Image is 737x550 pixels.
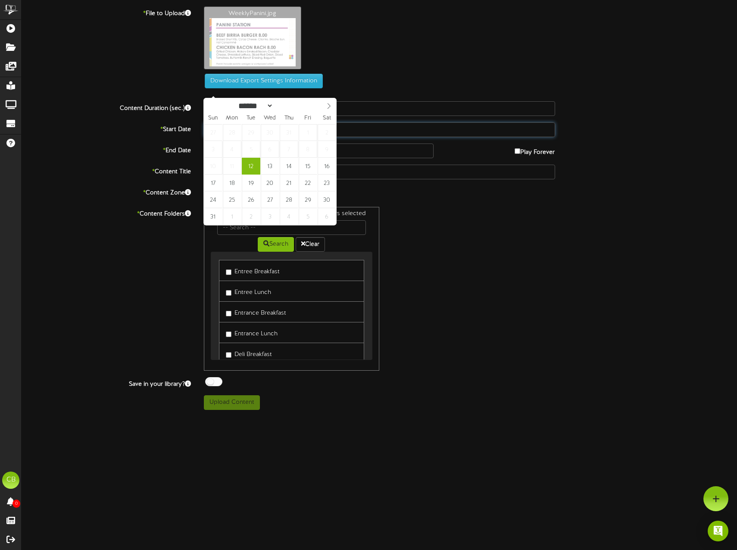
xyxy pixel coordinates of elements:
label: File to Upload [15,6,197,18]
span: July 28, 2025 [223,124,241,141]
input: Entrance Breakfast [226,311,231,316]
span: August 1, 2025 [299,124,317,141]
span: August 12, 2025 [242,158,260,175]
span: 0 [12,500,20,508]
span: August 5, 2025 [242,141,260,158]
span: August 13, 2025 [261,158,279,175]
input: Year [273,101,304,110]
span: August 31, 2025 [204,208,222,225]
span: August 14, 2025 [280,158,298,175]
span: August 10, 2025 [204,158,222,175]
span: Mon [222,116,241,121]
span: August 16, 2025 [318,158,336,175]
span: August 18, 2025 [223,175,241,191]
label: Play Forever [515,144,555,157]
a: Download Export Settings Information [200,78,323,84]
input: Entree Lunch [226,290,231,296]
input: -- Search -- [217,220,366,235]
button: Download Export Settings Information [205,74,323,88]
span: Wed [260,116,279,121]
button: Search [258,237,294,252]
span: August 25, 2025 [223,191,241,208]
label: Save in your library? [15,377,197,389]
span: September 4, 2025 [280,208,298,225]
span: August 7, 2025 [280,141,298,158]
button: Clear [296,237,325,252]
span: Sat [317,116,336,121]
label: Entree Lunch [226,285,271,297]
button: Upload Content [204,395,260,410]
label: Deli Breakfast [226,347,272,359]
span: August 26, 2025 [242,191,260,208]
span: September 1, 2025 [223,208,241,225]
div: Open Intercom Messenger [708,521,728,541]
span: August 20, 2025 [261,175,279,191]
span: September 6, 2025 [318,208,336,225]
label: Content Title [15,165,197,176]
input: Entrance Lunch [226,331,231,337]
input: Entree Breakfast [226,269,231,275]
span: August 29, 2025 [299,191,317,208]
span: Thu [279,116,298,121]
span: Sun [204,116,223,121]
span: July 29, 2025 [242,124,260,141]
label: Content Zone [15,186,197,197]
span: July 27, 2025 [204,124,222,141]
input: Deli Breakfast [226,352,231,358]
span: August 4, 2025 [223,141,241,158]
span: August 28, 2025 [280,191,298,208]
label: Entrance Lunch [226,327,278,338]
span: August 9, 2025 [318,141,336,158]
span: August 2, 2025 [318,124,336,141]
div: CB [2,472,19,489]
label: Entree Breakfast [226,265,280,276]
span: Tue [241,116,260,121]
span: August 22, 2025 [299,175,317,191]
span: July 31, 2025 [280,124,298,141]
label: End Date [15,144,197,155]
label: Content Duration (sec.) [15,101,197,113]
input: Title of this Content [204,165,555,179]
span: August 30, 2025 [318,191,336,208]
span: August 6, 2025 [261,141,279,158]
span: August 21, 2025 [280,175,298,191]
span: September 5, 2025 [299,208,317,225]
label: Content Folders [15,207,197,219]
span: August 11, 2025 [223,158,241,175]
span: August 23, 2025 [318,175,336,191]
span: August 17, 2025 [204,175,222,191]
span: August 19, 2025 [242,175,260,191]
span: August 3, 2025 [204,141,222,158]
label: Entrance Breakfast [226,306,286,318]
span: August 24, 2025 [204,191,222,208]
label: Start Date [15,122,197,134]
span: September 3, 2025 [261,208,279,225]
span: August 8, 2025 [299,141,317,158]
span: August 15, 2025 [299,158,317,175]
input: Play Forever [515,148,520,154]
span: Fri [298,116,317,121]
span: August 27, 2025 [261,191,279,208]
span: September 2, 2025 [242,208,260,225]
span: July 30, 2025 [261,124,279,141]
